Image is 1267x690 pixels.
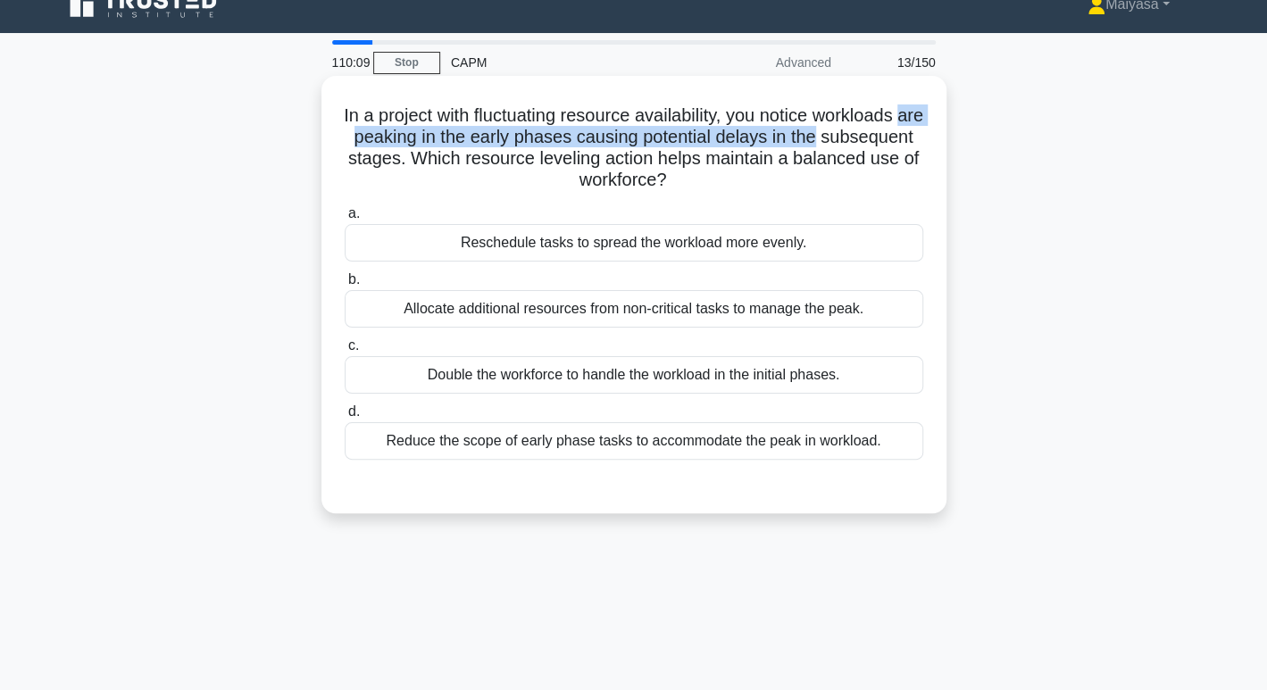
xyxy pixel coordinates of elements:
[348,403,360,419] span: d.
[348,271,360,287] span: b.
[345,422,923,460] div: Reduce the scope of early phase tasks to accommodate the peak in workload.
[343,104,925,192] h5: In a project with fluctuating resource availability, you notice workloads are peaking in the earl...
[842,45,946,80] div: 13/150
[348,205,360,220] span: a.
[348,337,359,353] span: c.
[321,45,373,80] div: 110:09
[345,290,923,328] div: Allocate additional resources from non-critical tasks to manage the peak.
[373,52,440,74] a: Stop
[440,45,686,80] div: CAPM
[345,224,923,262] div: Reschedule tasks to spread the workload more evenly.
[686,45,842,80] div: Advanced
[345,356,923,394] div: Double the workforce to handle the workload in the initial phases.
